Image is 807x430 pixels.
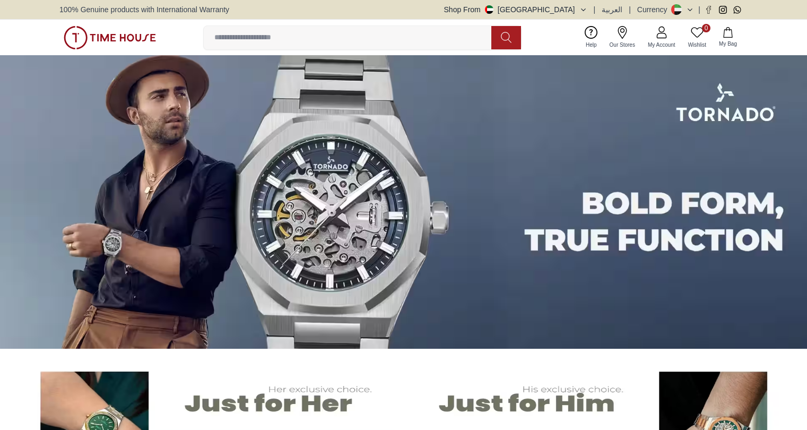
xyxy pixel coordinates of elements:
img: ... [64,26,156,49]
span: Our Stores [605,41,639,49]
span: | [629,4,631,15]
span: My Bag [715,40,741,48]
button: العربية [602,4,622,15]
span: | [698,4,700,15]
button: My Bag [713,25,743,50]
a: Instagram [719,6,727,14]
a: Whatsapp [733,6,741,14]
span: 0 [702,24,710,32]
button: Shop From[GEOGRAPHIC_DATA] [444,4,587,15]
a: Our Stores [603,24,641,51]
span: Wishlist [684,41,710,49]
span: 100% Genuine products with International Warranty [59,4,229,15]
a: 0Wishlist [682,24,713,51]
span: | [594,4,596,15]
div: Currency [637,4,672,15]
a: Facebook [705,6,713,14]
span: My Account [644,41,680,49]
a: Help [579,24,603,51]
span: Help [582,41,601,49]
img: United Arab Emirates [485,5,493,14]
